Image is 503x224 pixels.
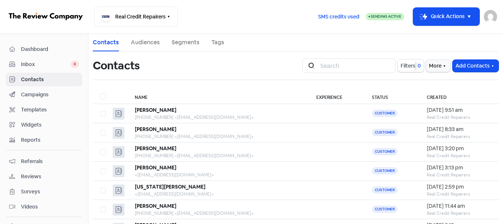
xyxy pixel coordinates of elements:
[135,133,302,140] div: [PHONE_NUMBER] <[EMAIL_ADDRESS][DOMAIN_NAME]>
[427,152,491,159] div: Real Credit Repairers
[366,12,404,21] a: Sending Active
[372,186,398,194] span: Customer
[316,58,395,73] input: Search
[127,89,309,104] th: Name
[401,62,415,70] span: Filters
[427,133,491,140] div: Real Credit Repairers
[372,148,398,155] span: Customer
[135,107,176,113] b: [PERSON_NAME]
[6,170,82,183] a: Reviews
[21,121,79,129] span: Widgets
[372,206,398,213] span: Customer
[21,76,79,83] span: Contacts
[21,91,79,99] span: Campaigns
[427,145,491,152] div: [DATE] 3:20 pm
[427,164,491,172] div: [DATE] 3:13 pm
[21,158,79,165] span: Referrals
[372,167,398,175] span: Customer
[135,203,176,209] b: [PERSON_NAME]
[135,164,176,171] b: [PERSON_NAME]
[427,172,491,178] div: Real Credit Repairers
[135,191,302,197] div: <[EMAIL_ADDRESS][DOMAIN_NAME]>
[372,129,398,136] span: Customer
[453,60,499,72] button: Add Contacts
[427,191,491,197] div: Real Credit Repairers
[419,89,499,104] th: Created
[398,59,424,72] button: Filters0
[131,38,160,47] a: Audiences
[135,126,176,132] b: [PERSON_NAME]
[21,203,79,211] span: Videos
[372,110,398,117] span: Customer
[135,172,302,178] div: <[EMAIL_ADDRESS][DOMAIN_NAME]>
[94,7,178,27] button: Real Credit Repairers
[6,73,82,86] a: Contacts
[427,183,491,191] div: [DATE] 2:59 pm
[93,54,140,77] h1: Contacts
[413,8,479,25] button: Quick Actions
[427,125,491,133] div: [DATE] 8:33 am
[6,133,82,147] a: Reports
[318,13,359,21] span: SMS credits used
[427,202,491,210] div: [DATE] 11:44 am
[427,106,491,114] div: [DATE] 9:51 am
[6,155,82,168] a: Referrals
[211,38,224,47] a: Tags
[71,61,79,68] span: 0
[172,38,200,47] a: Segments
[426,60,450,72] button: More
[135,145,176,152] b: [PERSON_NAME]
[135,114,302,121] div: [PHONE_NUMBER] <[EMAIL_ADDRESS][DOMAIN_NAME]>
[6,103,82,117] a: Templates
[6,88,82,101] a: Campaigns
[416,62,421,70] span: 0
[21,61,71,68] span: Inbox
[6,58,82,71] a: Inbox 0
[6,118,82,132] a: Widgets
[484,10,497,23] img: User
[6,200,82,214] a: Videos
[21,173,79,180] span: Reviews
[309,89,365,104] th: Experience
[6,42,82,56] a: Dashboard
[427,114,491,121] div: Real Credit Repairers
[6,185,82,199] a: Surveys
[21,45,79,53] span: Dashboard
[365,89,419,104] th: Status
[21,106,79,114] span: Templates
[93,38,119,47] a: Contacts
[135,210,302,217] div: [PHONE_NUMBER] <[EMAIL_ADDRESS][DOMAIN_NAME]>
[135,183,205,190] b: [US_STATE][PERSON_NAME]
[21,188,79,196] span: Surveys
[312,12,366,20] a: SMS credits used
[427,210,491,217] div: Real Credit Repairers
[21,136,79,144] span: Reports
[371,14,401,19] span: Sending Active
[135,152,302,159] div: [PHONE_NUMBER] <[EMAIL_ADDRESS][DOMAIN_NAME]>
